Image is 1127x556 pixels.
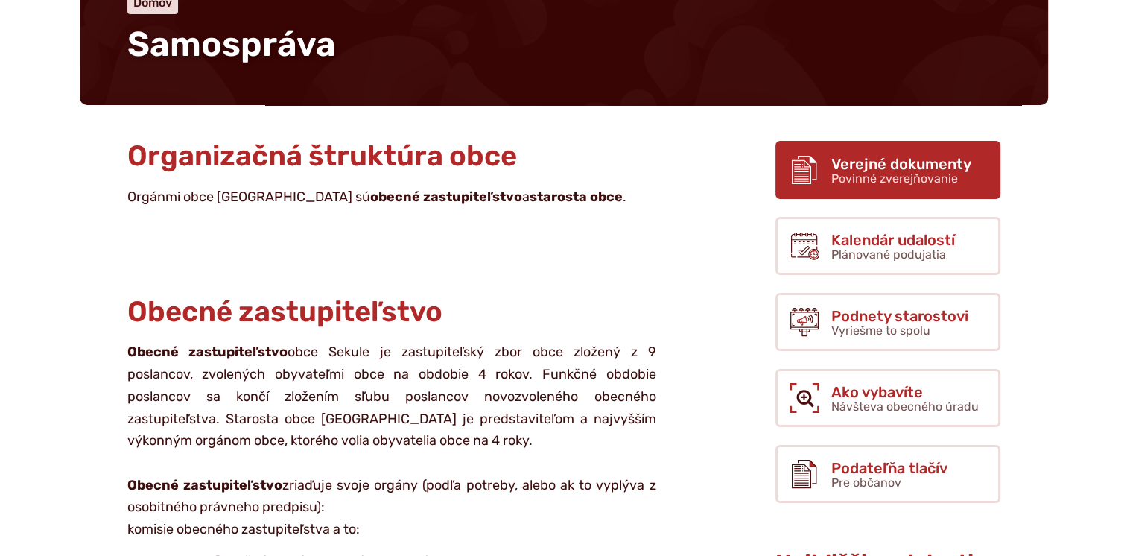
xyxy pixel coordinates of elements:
[831,323,930,338] span: Vyriešme to spolu
[127,341,656,540] p: obce Sekule je zastupiteľský zbor obce zložený z 9 poslancov, zvolených obyvateľmi obce na obdobi...
[127,186,656,209] p: Orgánmi obce [GEOGRAPHIC_DATA] sú a .
[127,294,442,329] span: Obecné zastupiteľstvo
[127,139,517,173] span: Organizačná štruktúra obce
[775,141,1000,199] a: Verejné dokumenty Povinné zverejňovanie
[831,399,979,414] span: Návšteva obecného úradu
[127,477,282,493] strong: Obecné zastupiteľstvo
[831,460,947,476] span: Podateľňa tlačív
[831,308,968,324] span: Podnety starostovi
[127,344,288,360] strong: Obecné zastupiteľstvo
[831,156,971,172] span: Verejné dokumenty
[775,293,1000,351] a: Podnety starostovi Vyriešme to spolu
[831,384,979,400] span: Ako vybavíte
[127,24,336,65] span: Samospráva
[775,445,1000,503] a: Podateľňa tlačív Pre občanov
[831,171,958,186] span: Povinné zverejňovanie
[530,189,623,205] strong: starosta obce
[775,217,1000,275] a: Kalendár udalostí Plánované podujatia
[775,369,1000,427] a: Ako vybavíte Návšteva obecného úradu
[831,232,955,248] span: Kalendár udalostí
[831,476,901,490] span: Pre občanov
[831,247,946,262] span: Plánované podujatia
[370,189,522,205] strong: obecné zastupiteľstvo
